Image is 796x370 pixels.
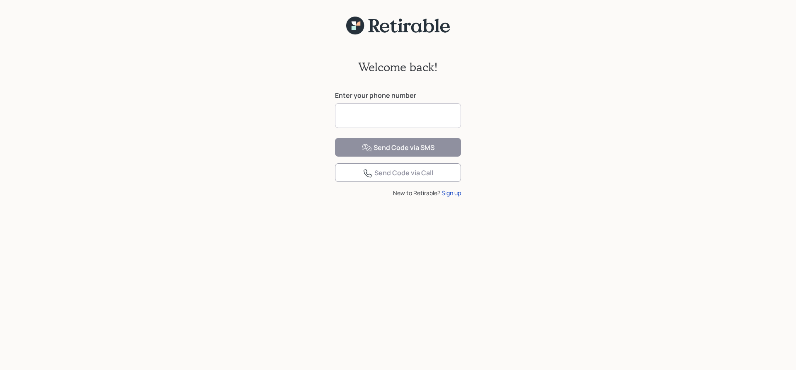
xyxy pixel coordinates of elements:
label: Enter your phone number [335,91,461,100]
div: New to Retirable? [335,189,461,197]
div: Send Code via SMS [362,143,434,153]
h2: Welcome back! [358,60,438,74]
button: Send Code via SMS [335,138,461,157]
div: Send Code via Call [363,168,433,178]
div: Sign up [442,189,461,197]
button: Send Code via Call [335,163,461,182]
